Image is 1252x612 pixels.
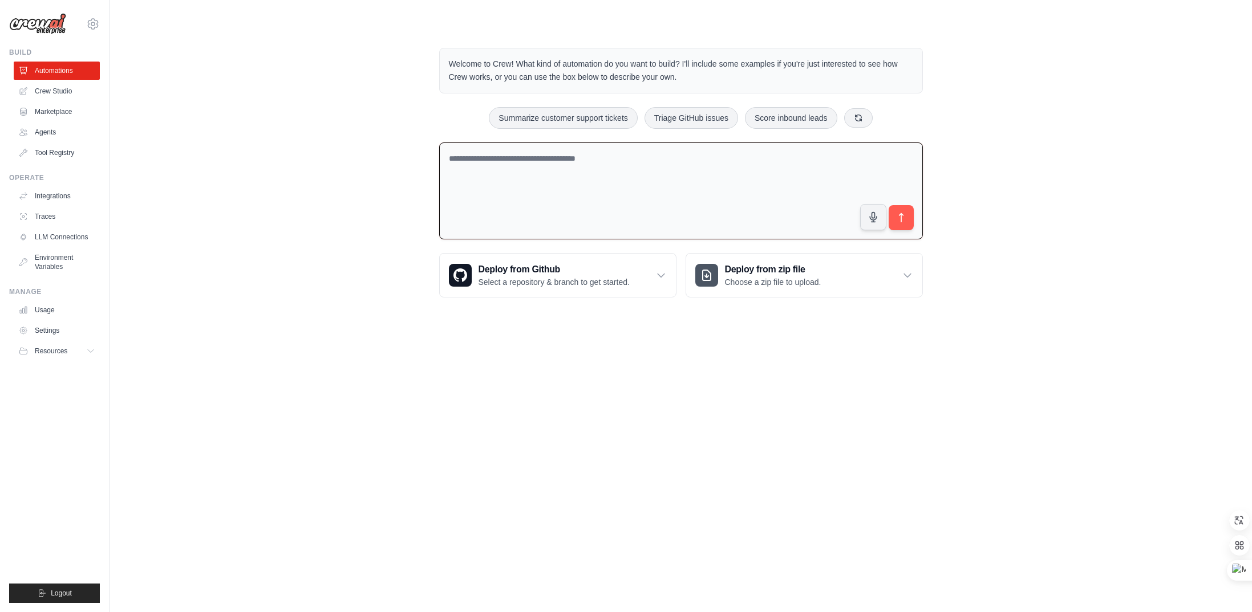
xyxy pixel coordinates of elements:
[489,107,637,129] button: Summarize customer support tickets
[9,173,100,182] div: Operate
[9,13,66,35] img: Logo
[725,263,821,276] h3: Deploy from zip file
[35,346,67,356] span: Resources
[14,248,100,276] a: Environment Variables
[14,123,100,141] a: Agents
[725,276,821,288] p: Choose a zip file to upload.
[14,144,100,162] a: Tool Registry
[14,207,100,226] a: Traces
[9,584,100,603] button: Logout
[14,187,100,205] a: Integrations
[449,58,913,84] p: Welcome to Crew! What kind of automation do you want to build? I'll include some examples if you'...
[14,103,100,121] a: Marketplace
[14,301,100,319] a: Usage
[9,48,100,57] div: Build
[14,82,100,100] a: Crew Studio
[9,287,100,296] div: Manage
[479,263,630,276] h3: Deploy from Github
[14,228,100,246] a: LLM Connections
[479,276,630,288] p: Select a repository & branch to get started.
[51,589,72,598] span: Logout
[14,342,100,360] button: Resources
[645,107,738,129] button: Triage GitHub issues
[745,107,837,129] button: Score inbound leads
[14,321,100,340] a: Settings
[14,62,100,80] a: Automations
[1195,557,1252,612] iframe: Chat Widget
